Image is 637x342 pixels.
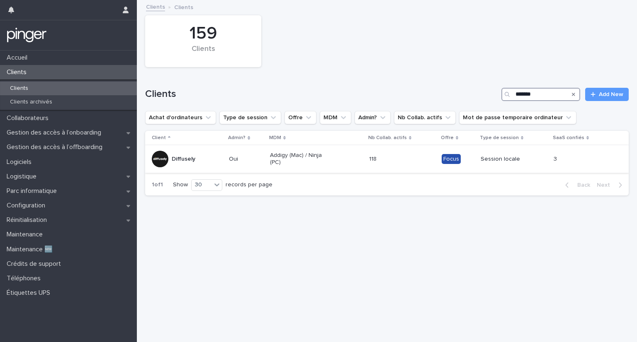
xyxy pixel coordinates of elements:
[152,133,166,142] p: Client
[597,182,615,188] span: Next
[173,181,188,188] p: Show
[174,2,193,11] p: Clients
[3,68,33,76] p: Clients
[226,181,272,188] p: records per page
[442,154,461,164] div: Focus
[3,54,34,62] p: Accueil
[355,111,391,124] button: Admin?
[219,111,281,124] button: Type de session
[481,156,540,163] p: Session locale
[7,27,47,43] img: mTgBEunGTSyRkCgitkcU
[3,231,49,238] p: Maintenance
[3,85,35,92] p: Clients
[146,2,165,11] a: Clients
[3,260,68,268] p: Crédits de support
[572,182,590,188] span: Back
[553,133,584,142] p: SaaS confiés
[554,154,559,163] p: 3
[3,187,63,195] p: Parc informatique
[159,23,247,44] div: 159
[441,133,454,142] p: Offre
[3,202,52,210] p: Configuration
[368,133,407,142] p: Nb Collab. actifs
[3,129,108,137] p: Gestion des accès à l’onboarding
[3,114,55,122] p: Collaborateurs
[145,88,498,100] h1: Clients
[585,88,629,101] a: Add New
[269,133,281,142] p: MDM
[3,246,59,253] p: Maintenance 🆕
[320,111,351,124] button: MDM
[270,152,329,166] p: Addigy (Mac) / Ninja (PC)
[501,88,580,101] input: Search
[369,154,378,163] p: 118
[3,173,43,181] p: Logistique
[145,111,216,124] button: Achat d'ordinateurs
[145,145,629,173] tr: DiffuselyOuiAddigy (Mac) / Ninja (PC)118118 FocusSession locale33
[172,156,195,163] p: Diffusely
[3,216,53,224] p: Réinitialisation
[593,181,629,189] button: Next
[3,143,109,151] p: Gestion des accès à l’offboarding
[3,275,47,282] p: Téléphones
[3,289,57,297] p: Étiquettes UPS
[480,133,519,142] p: Type de session
[284,111,316,124] button: Offre
[192,181,212,189] div: 30
[229,156,263,163] p: Oui
[459,111,576,124] button: Mot de passe temporaire ordinateur
[145,175,170,195] p: 1 of 1
[599,92,623,97] span: Add New
[559,181,593,189] button: Back
[394,111,456,124] button: Nb Collab. actifs
[3,158,38,166] p: Logiciels
[159,45,247,62] div: Clients
[3,99,59,106] p: Clients archivés
[228,133,246,142] p: Admin?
